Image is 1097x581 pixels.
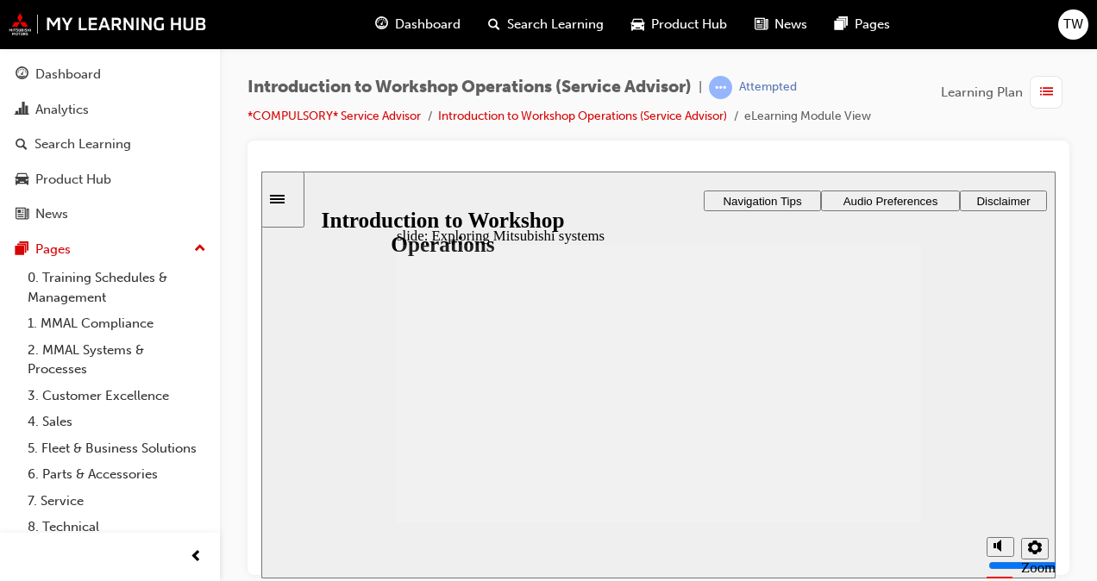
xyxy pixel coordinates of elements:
[488,14,500,35] span: search-icon
[631,14,644,35] span: car-icon
[715,23,768,36] span: Disclaimer
[941,83,1023,103] span: Learning Plan
[821,7,904,42] a: pages-iconPages
[741,7,821,42] a: news-iconNews
[7,94,213,126] a: Analytics
[438,109,727,123] a: Introduction to Workshop Operations (Service Advisor)
[941,76,1069,109] button: Learning Plan
[560,19,699,40] button: Audio Preferences
[1063,15,1083,34] span: TW
[35,65,101,84] div: Dashboard
[21,265,213,310] a: 0. Training Schedules & Management
[21,409,213,435] a: 4. Sales
[21,461,213,488] a: 6. Parts & Accessories
[507,15,604,34] span: Search Learning
[461,23,540,36] span: Navigation Tips
[617,7,741,42] a: car-iconProduct Hub
[474,7,617,42] a: search-iconSearch Learning
[16,67,28,83] span: guage-icon
[35,204,68,224] div: News
[16,137,28,153] span: search-icon
[725,365,753,385] button: Mute (Ctrl+Alt+M)
[651,15,727,34] span: Product Hub
[760,388,794,439] label: Zoom to fit
[739,79,797,96] div: Attempted
[717,351,786,407] div: misc controls
[7,234,213,266] button: Pages
[774,15,807,34] span: News
[7,59,213,91] a: Dashboard
[248,109,421,123] a: *COMPULSORY* Service Advisor
[835,14,848,35] span: pages-icon
[248,78,692,97] span: Introduction to Workshop Operations (Service Advisor)
[1040,82,1053,103] span: list-icon
[755,14,768,35] span: news-icon
[7,164,213,196] a: Product Hub
[35,170,111,190] div: Product Hub
[375,14,388,35] span: guage-icon
[34,134,131,154] div: Search Learning
[190,547,203,568] span: prev-icon
[21,514,213,540] a: 8. Technical
[1058,9,1088,40] button: TW
[21,337,213,383] a: 2. MMAL Systems & Processes
[361,7,474,42] a: guage-iconDashboard
[395,15,461,34] span: Dashboard
[744,107,871,127] li: eLearning Module View
[699,78,702,97] span: |
[16,242,28,258] span: pages-icon
[21,435,213,462] a: 5. Fleet & Business Solutions
[21,383,213,409] a: 3. Customer Excellence
[21,310,213,337] a: 1. MMAL Compliance
[16,103,28,118] span: chart-icon
[16,207,28,222] span: news-icon
[35,100,89,120] div: Analytics
[21,488,213,515] a: 7. Service
[760,366,787,388] button: Settings
[194,238,206,260] span: up-icon
[16,172,28,188] span: car-icon
[727,387,838,401] input: volume
[855,15,890,34] span: Pages
[7,198,213,230] a: News
[9,13,207,35] img: mmal
[7,128,213,160] a: Search Learning
[582,23,677,36] span: Audio Preferences
[699,19,786,40] button: Disclaimer
[442,19,560,40] button: Navigation Tips
[709,76,732,99] span: learningRecordVerb_ATTEMPT-icon
[35,240,71,259] div: Pages
[7,55,213,234] button: DashboardAnalyticsSearch LearningProduct HubNews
